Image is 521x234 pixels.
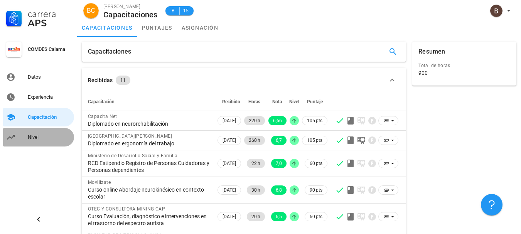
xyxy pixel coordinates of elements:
[3,128,74,146] a: Nivel
[307,117,322,125] span: 105 pts
[82,93,216,111] th: Capacitación
[307,136,322,144] span: 105 pts
[251,185,260,195] span: 30 h
[83,3,99,19] div: avatar
[307,99,323,104] span: Puntaje
[3,88,74,106] a: Experiencia
[88,206,165,212] span: OTEC Y CONSULTORA MINING CAP
[88,76,113,84] div: Recibidas
[3,68,74,86] a: Datos
[251,159,260,168] span: 22 h
[28,46,71,52] div: COMDES Calama
[88,160,210,173] div: RCD Estipendio Registro de Personas Cuidadoras y Personas dependientes
[88,186,210,200] div: Curso online Abordaje neurokinésico en contexto escolar
[88,140,210,147] div: Diplomado en ergonomía del trabajo
[28,74,71,80] div: Datos
[88,180,111,185] span: Movilízate
[276,212,282,221] span: 6,5
[276,136,282,145] span: 6,7
[251,212,260,221] span: 20 h
[3,108,74,126] a: Capacitación
[103,3,158,10] div: [PERSON_NAME]
[222,99,240,104] span: Recibido
[418,62,510,69] div: Total de horas
[88,114,117,119] span: Capacita Net
[273,116,282,125] span: 6,66
[289,99,299,104] span: Nivel
[249,116,260,125] span: 220 h
[310,213,322,221] span: 60 pts
[82,68,406,93] button: Recibidas 11
[88,153,177,158] span: Ministerio de Desarrollo Social y Familia
[276,185,282,195] span: 6,8
[28,134,71,140] div: Nivel
[120,76,126,85] span: 11
[88,213,210,227] div: Curso Evaluación, diagnóstico e intervenciones en el trastorno del espectro autista
[28,9,71,19] div: Carrera
[216,93,243,111] th: Recibido
[28,114,71,120] div: Capacitación
[248,99,260,104] span: Horas
[310,186,322,194] span: 90 pts
[276,159,282,168] span: 7,0
[103,10,158,19] div: Capacitaciones
[28,19,71,28] div: APS
[88,42,131,62] div: Capacitaciones
[288,93,300,111] th: Nivel
[223,136,236,145] span: [DATE]
[77,19,137,37] a: capacitaciones
[88,99,115,104] span: Capacitación
[183,7,189,15] span: 15
[249,136,260,145] span: 260 h
[177,19,223,37] a: asignación
[490,5,502,17] div: avatar
[223,186,236,194] span: [DATE]
[88,133,172,139] span: [GEOGRAPHIC_DATA][PERSON_NAME]
[223,159,236,168] span: [DATE]
[266,93,288,111] th: Nota
[418,69,428,76] div: 900
[223,212,236,221] span: [DATE]
[418,42,445,62] div: Resumen
[223,116,236,125] span: [DATE]
[243,93,266,111] th: Horas
[87,3,95,19] span: BC
[137,19,177,37] a: puntajes
[310,160,322,167] span: 60 pts
[88,120,210,127] div: Diplomado en neurorehabilitación
[170,7,176,15] span: B
[272,99,282,104] span: Nota
[300,93,329,111] th: Puntaje
[28,94,71,100] div: Experiencia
